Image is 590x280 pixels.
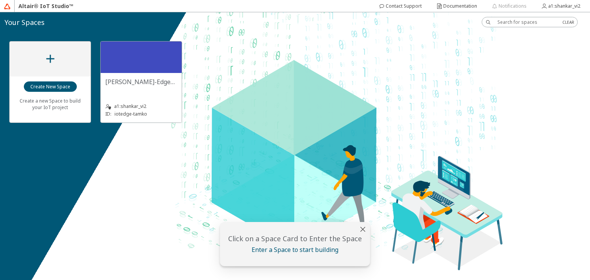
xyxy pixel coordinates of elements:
[105,78,177,86] unity-typography: [PERSON_NAME]-EdgeApps
[14,92,86,116] unity-typography: Create a new Space to build your IoT project
[225,234,366,243] unity-typography: Click on a Space Card to Enter the Space
[225,245,366,254] unity-typography: Enter a Space to start building
[105,103,177,110] unity-typography: a1:shankar_vi2
[114,111,147,117] p: iotedge-tamko
[105,111,111,117] p: ID:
